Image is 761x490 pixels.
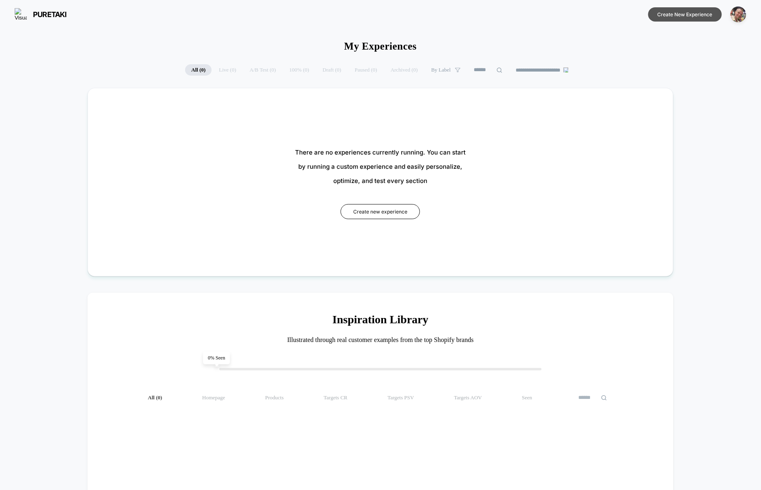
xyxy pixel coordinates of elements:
input: Seek [6,190,384,198]
button: Create new experience [341,204,420,219]
h3: Inspiration Library [112,313,649,326]
span: All ( 0 ) [185,64,212,76]
img: ppic [730,7,746,22]
button: Create New Experience [648,7,722,22]
span: All [148,394,162,401]
span: Targets CR [324,394,348,401]
input: Volume [330,204,354,211]
span: ( 0 ) [156,394,162,401]
h4: Illustrated through real customer examples from the top Shopify brands [112,336,649,344]
span: Seen [522,394,532,401]
span: Targets AOV [454,394,482,401]
span: Products [265,394,284,401]
button: ppic [728,6,749,23]
span: There are no experiences currently running. You can start by running a custom experience and easi... [295,145,466,188]
span: Homepage [202,394,225,401]
span: 0 % Seen [203,352,230,364]
h1: My Experiences [344,41,417,52]
img: Visually logo [15,8,27,20]
div: Current time [272,203,291,212]
span: By Label [431,67,451,73]
button: Play, NEW DEMO 2025-VEED.mp4 [4,201,17,214]
button: puretaki [12,8,69,21]
span: Targets PSV [387,394,414,401]
img: end [564,68,569,72]
button: Play, NEW DEMO 2025-VEED.mp4 [184,99,204,119]
span: puretaki [33,10,67,19]
div: Duration [292,203,314,212]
